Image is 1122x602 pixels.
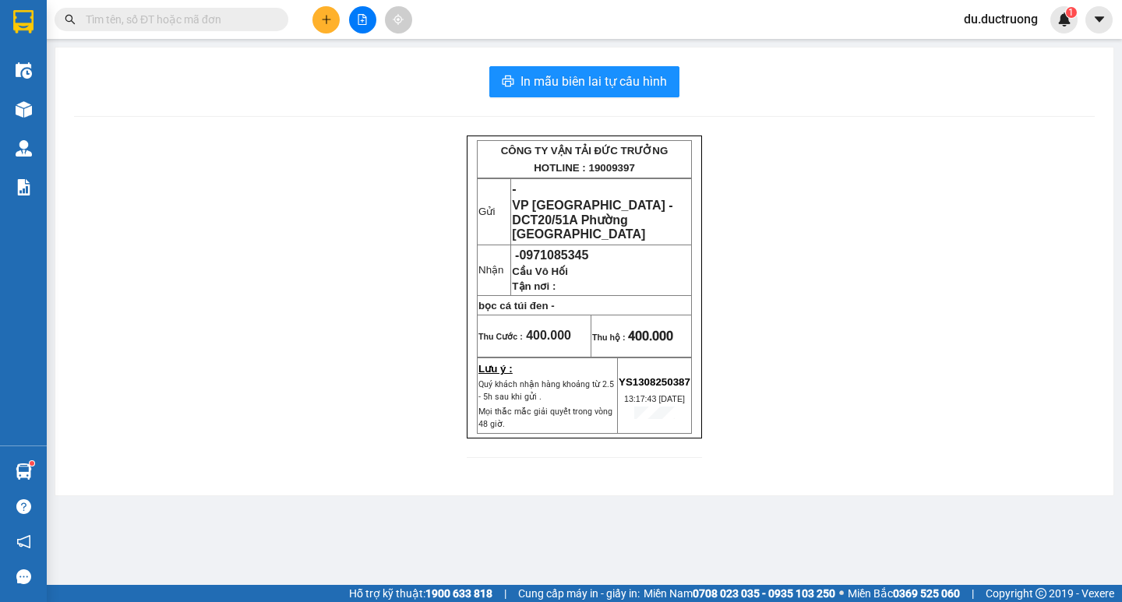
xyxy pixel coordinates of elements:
img: solution-icon [16,179,32,195]
span: DCT20/51A Phường [GEOGRAPHIC_DATA] [512,213,645,241]
span: 400.000 [628,329,673,343]
span: 400.000 [526,329,571,342]
strong: Thu hộ : [592,333,626,342]
span: Nhận [478,264,503,276]
span: YS1308250387 [619,376,690,388]
sup: 1 [1066,7,1077,18]
span: | [504,585,506,602]
span: Tận nơi : [512,280,556,292]
span: file-add [357,14,368,25]
strong: HOTLINE : [66,23,118,34]
span: 19009397 [122,23,168,34]
span: printer [502,75,514,90]
button: plus [312,6,340,33]
span: VP [GEOGRAPHIC_DATA] - [512,199,672,241]
span: Miền Nam [644,585,835,602]
span: plus [321,14,332,25]
span: aim [393,14,404,25]
span: du.ductruong [951,9,1050,29]
strong: 1900 633 818 [425,587,492,600]
span: | [972,585,974,602]
span: - [48,106,122,119]
span: Cầu Vô Hối [512,266,568,277]
span: - [512,182,516,195]
span: VP [GEOGRAPHIC_DATA] - [45,56,206,98]
strong: CÔNG TY VẬN TẢI ĐỨC TRƯỞNG [501,145,669,157]
span: Gửi [12,64,28,76]
span: bọc cá túi đen - [478,300,555,312]
span: - [45,40,49,53]
span: Miền Bắc [848,585,960,602]
span: - [515,248,588,262]
sup: 1 [30,461,34,466]
img: logo-vxr [13,10,34,33]
span: search [65,14,76,25]
img: warehouse-icon [16,463,32,480]
strong: 0369 525 060 [893,587,960,600]
strong: 0708 023 035 - 0935 103 250 [693,587,835,600]
span: caret-down [1092,12,1106,26]
span: DCT20/51A Phường [GEOGRAPHIC_DATA] [45,71,178,98]
span: Thu Cước : [478,332,523,341]
span: In mẫu biên lai tự cấu hình [520,72,667,91]
span: 1 [1068,7,1074,18]
img: warehouse-icon [16,140,32,157]
img: warehouse-icon [16,62,32,79]
span: Cung cấp máy in - giấy in: [518,585,640,602]
span: question-circle [16,499,31,514]
strong: Lưu ý : [478,363,513,375]
span: Quý khách nhận hàng khoảng từ 2.5 - 5h sau khi gửi . [478,379,614,402]
button: caret-down [1085,6,1113,33]
span: 0971085345 [519,248,588,262]
span: message [16,569,31,584]
span: Gửi [478,206,495,217]
span: copyright [1036,588,1046,599]
span: Mọi thắc mắc giải quyết trong vòng 48 giờ. [478,407,612,429]
span: notification [16,534,31,549]
img: icon-new-feature [1057,12,1071,26]
img: warehouse-icon [16,101,32,118]
span: 0971085345 [52,106,122,119]
span: 13:17:43 [DATE] [624,394,685,403]
span: ⚪️ [839,590,844,597]
input: Tìm tên, số ĐT hoặc mã đơn [86,11,270,28]
strong: CÔNG TY VẬN TẢI ĐỨC TRƯỞNG [34,9,201,20]
button: file-add [349,6,376,33]
button: aim [385,6,412,33]
span: 19009397 [589,162,635,174]
span: Hỗ trợ kỹ thuật: [349,585,492,602]
button: printerIn mẫu biên lai tự cấu hình [489,66,679,97]
strong: HOTLINE : [534,162,586,174]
